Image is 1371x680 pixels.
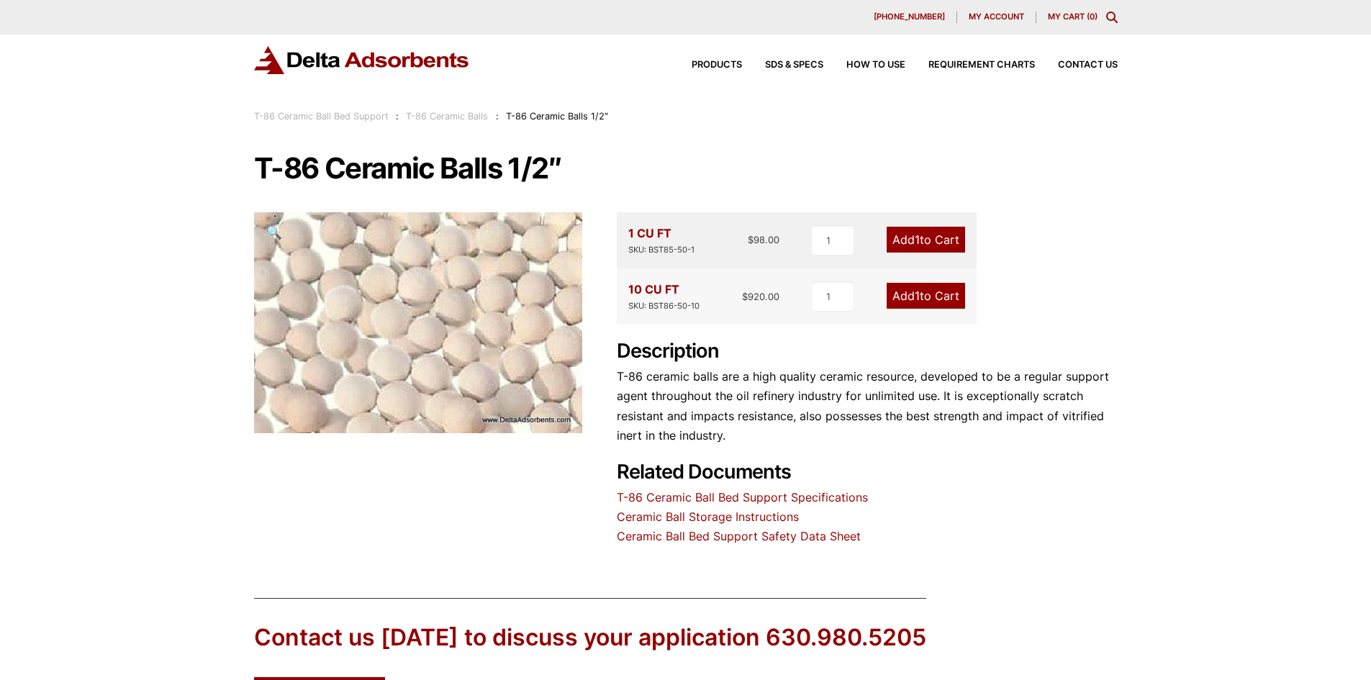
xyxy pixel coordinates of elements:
[617,509,799,524] a: Ceramic Ball Storage Instructions
[1106,12,1118,23] div: Toggle Modal Content
[617,529,861,543] a: Ceramic Ball Bed Support Safety Data Sheet
[862,12,957,23] a: [PHONE_NUMBER]
[628,243,694,257] div: SKU: BST85-50-1
[905,60,1035,70] a: Requirement Charts
[887,283,965,309] a: Add1to Cart
[915,289,920,303] span: 1
[692,60,742,70] span: Products
[742,291,779,302] bdi: 920.00
[406,111,488,122] a: T-86 Ceramic Balls
[742,291,748,302] span: $
[1058,60,1118,70] span: Contact Us
[748,234,754,245] span: $
[887,227,965,253] a: Add1to Cart
[506,111,608,122] span: T-86 Ceramic Balls 1/2″
[617,490,868,504] a: T-86 Ceramic Ball Bed Support Specifications
[254,622,926,654] div: Contact us [DATE] to discuss your application 630.980.5205
[669,60,742,70] a: Products
[266,224,282,240] span: 🔍
[496,111,499,122] span: :
[1035,60,1118,70] a: Contact Us
[1090,12,1095,22] span: 0
[915,232,920,247] span: 1
[628,299,700,313] div: SKU: BST86-50-10
[742,60,823,70] a: SDS & SPECS
[874,13,945,21] span: [PHONE_NUMBER]
[846,60,905,70] span: How to Use
[254,111,389,122] a: T-86 Ceramic Ball Bed Support
[396,111,399,122] span: :
[628,280,700,313] div: 10 CU FT
[254,212,294,252] a: View full-screen image gallery
[617,367,1118,445] p: T-86 ceramic balls are a high quality ceramic resource, developed to be a regular support agent t...
[957,12,1036,23] a: My account
[748,234,779,245] bdi: 98.00
[628,224,694,257] div: 1 CU FT
[765,60,823,70] span: SDS & SPECS
[823,60,905,70] a: How to Use
[1048,12,1098,22] a: My Cart (0)
[254,46,470,74] img: Delta Adsorbents
[928,60,1035,70] span: Requirement Charts
[969,13,1024,21] span: My account
[254,153,1118,183] h1: T-86 Ceramic Balls 1/2″
[617,340,1118,363] h2: Description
